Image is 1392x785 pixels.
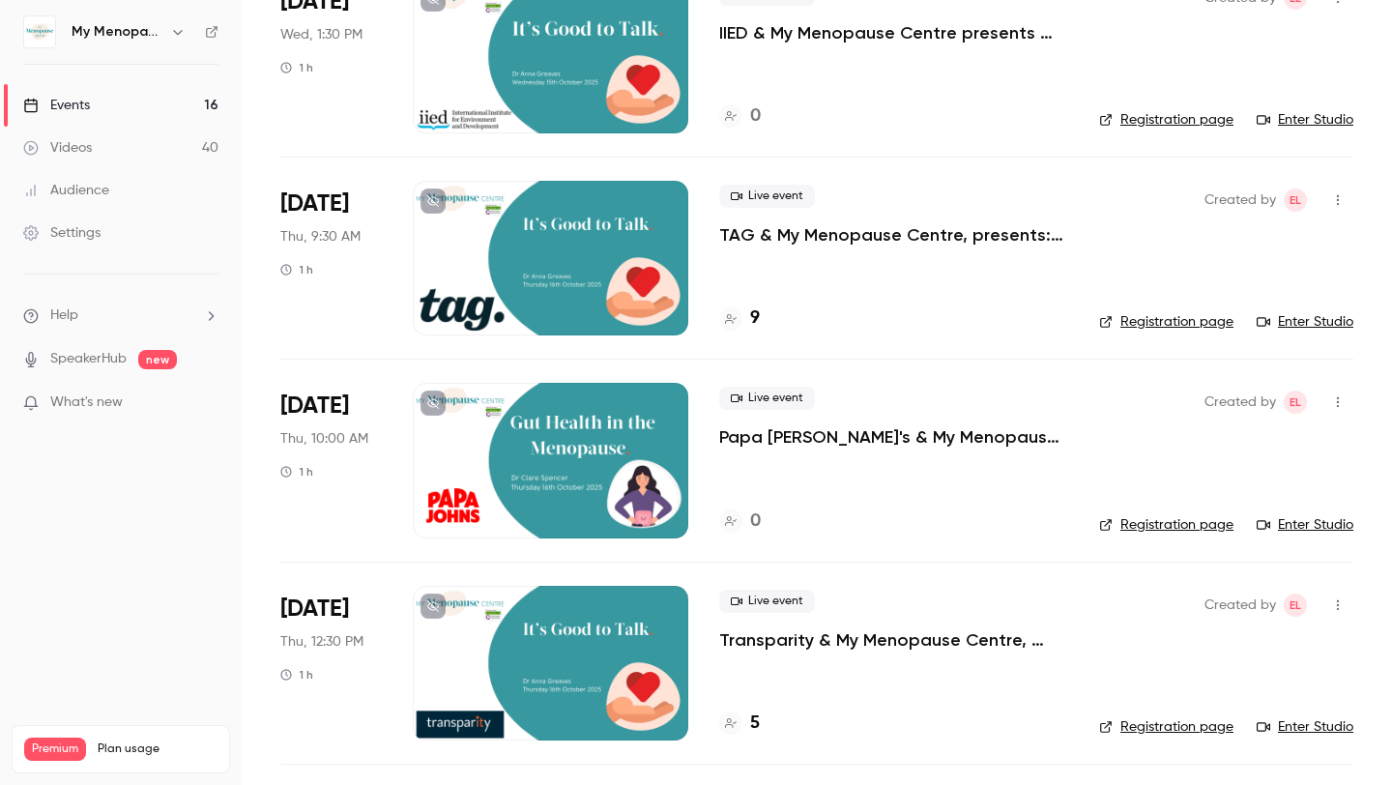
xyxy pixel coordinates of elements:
[1204,189,1276,212] span: Created by
[719,21,1068,44] a: IIED & My Menopause Centre presents "It's Good to Talk"
[719,305,760,332] a: 9
[280,189,349,219] span: [DATE]
[280,429,368,449] span: Thu, 10:00 AM
[280,383,382,538] div: Oct 16 Thu, 10:00 AM (Europe/London)
[280,25,362,44] span: Wed, 1:30 PM
[280,464,313,480] div: 1 h
[1099,515,1233,535] a: Registration page
[1284,189,1307,212] span: Emma Lambourne
[280,227,361,247] span: Thu, 9:30 AM
[719,425,1068,449] a: Papa [PERSON_NAME]'s & My Menopause Centre, presents " Gut Health in the Menopause"
[72,22,162,42] h6: My Menopause Centre
[280,667,313,683] div: 1 h
[280,586,382,741] div: Oct 16 Thu, 12:30 PM (Europe/London)
[280,632,363,652] span: Thu, 12:30 PM
[280,60,313,75] div: 1 h
[24,16,55,47] img: My Menopause Centre
[719,103,761,130] a: 0
[23,305,218,326] li: help-dropdown-opener
[50,392,123,413] span: What's new
[750,509,761,535] h4: 0
[195,394,218,412] iframe: Noticeable Trigger
[1290,189,1301,212] span: EL
[23,223,101,243] div: Settings
[1257,515,1353,535] a: Enter Studio
[1257,717,1353,737] a: Enter Studio
[50,305,78,326] span: Help
[23,96,90,115] div: Events
[1204,594,1276,617] span: Created by
[98,741,217,757] span: Plan usage
[719,628,1068,652] a: Transparity & My Menopause Centre, presents:- "It's Good to Talk"
[1099,717,1233,737] a: Registration page
[1099,312,1233,332] a: Registration page
[280,391,349,422] span: [DATE]
[50,349,127,369] a: SpeakerHub
[719,185,815,208] span: Live event
[280,594,349,625] span: [DATE]
[719,223,1068,247] a: TAG & My Menopause Centre, presents:- "It's Good to Talk"
[24,738,86,761] span: Premium
[719,711,760,737] a: 5
[138,350,177,369] span: new
[1284,594,1307,617] span: Emma Lambourne
[1204,391,1276,414] span: Created by
[1290,594,1301,617] span: EL
[1257,110,1353,130] a: Enter Studio
[1257,312,1353,332] a: Enter Studio
[750,711,760,737] h4: 5
[280,181,382,335] div: Oct 16 Thu, 9:30 AM (Europe/London)
[1284,391,1307,414] span: Emma Lambourne
[750,305,760,332] h4: 9
[1290,391,1301,414] span: EL
[23,138,92,158] div: Videos
[719,590,815,613] span: Live event
[719,387,815,410] span: Live event
[719,509,761,535] a: 0
[750,103,761,130] h4: 0
[280,262,313,277] div: 1 h
[1099,110,1233,130] a: Registration page
[23,181,109,200] div: Audience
